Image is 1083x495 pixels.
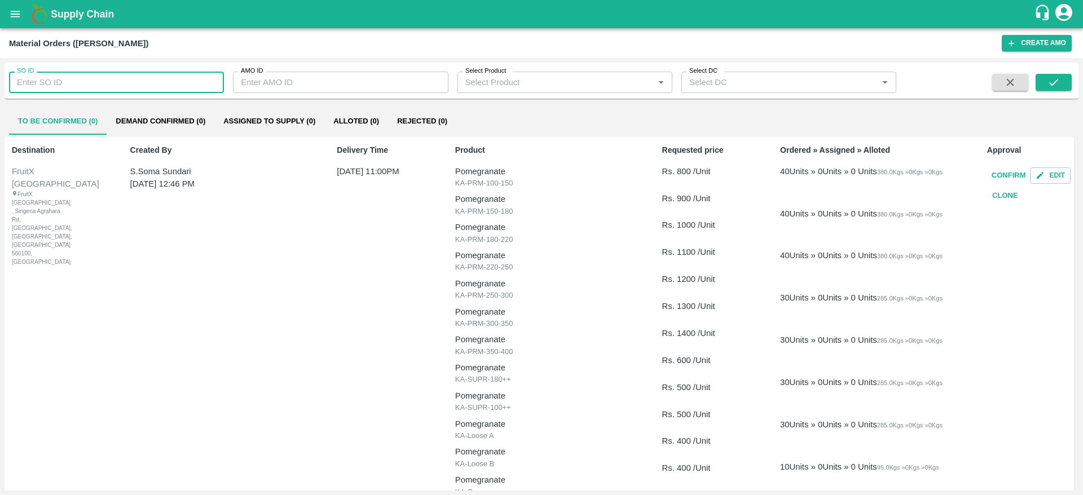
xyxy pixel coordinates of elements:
div: FruitX [GEOGRAPHIC_DATA] , Singena Agrahara Rd, [GEOGRAPHIC_DATA], [GEOGRAPHIC_DATA], [GEOGRAPHIC... [12,190,61,266]
p: Rs. 500 /Unit [662,381,746,394]
label: Select Product [465,67,506,76]
button: Alloted (0) [324,108,388,135]
div: Material Orders ([PERSON_NAME]) [9,36,148,51]
div: customer-support [1034,4,1054,24]
div: account of current user [1054,2,1074,26]
p: Destination [12,144,96,156]
button: Create AMO [1002,35,1072,51]
span: 380.0 Kgs » 0 Kgs » 0 Kgs [877,211,943,218]
p: Pomegranate [455,390,628,402]
button: Open [654,75,668,90]
p: KA-PRM-250-300 [455,290,628,301]
input: Select Product [461,75,650,90]
div: 30 Units » 0 Units » 0 Units [780,334,877,346]
button: Open [878,75,892,90]
button: Demand Confirmed (0) [107,108,214,135]
p: KA-PRM-180-220 [455,234,628,245]
span: 380.0 Kgs » 0 Kgs » 0 Kgs [877,253,943,259]
p: Rs. 1100 /Unit [662,246,746,258]
p: Rs. 1400 /Unit [662,327,746,339]
label: AMO ID [241,67,263,76]
label: SO ID [17,67,34,76]
p: Rs. 1200 /Unit [662,273,746,285]
input: Enter AMO ID [233,72,448,93]
p: [DATE] 12:46 PM [130,178,289,190]
button: Edit [1030,167,1070,184]
div: FruitX [GEOGRAPHIC_DATA] [12,165,94,191]
p: [DATE] 11:00PM [337,165,407,178]
p: S.Soma Sundari [130,165,289,178]
img: logo [28,3,51,25]
span: 95.0 Kgs » 0 Kgs » 0 Kgs [877,464,939,471]
button: open drawer [2,1,28,27]
p: Rs. 500 /Unit [662,408,746,421]
p: Rs. 1000 /Unit [662,219,746,231]
input: Select DC [685,75,860,90]
p: KA-SUPR-180++ [455,374,628,385]
p: Rs. 1300 /Unit [662,300,746,312]
p: Pomegranate [455,306,628,318]
div: 30 Units » 0 Units » 0 Units [780,291,877,304]
input: Enter SO ID [9,72,224,93]
p: KA-Loose A [455,430,628,441]
p: Rs. 800 /Unit [662,165,746,178]
p: Pomegranate [455,277,628,290]
p: Created By [130,144,303,156]
p: Requested price [662,144,746,156]
p: Rs. 400 /Unit [662,435,746,447]
p: Ordered » Assigned » Alloted [780,144,953,156]
p: Approval [987,144,1071,156]
p: Pomegranate [455,249,628,262]
p: Pomegranate [455,418,628,430]
p: Pomegranate [455,221,628,233]
button: To Be Confirmed (0) [9,108,107,135]
p: KA-PRM-350-400 [455,346,628,357]
p: KA-PRM-100-150 [455,178,628,189]
p: Pomegranate [455,193,628,205]
p: KA-PRM-150-180 [455,206,628,217]
b: Supply Chain [51,8,114,20]
span: 285.0 Kgs » 0 Kgs » 0 Kgs [877,295,943,302]
p: Pomegranate [455,445,628,458]
div: 30 Units » 0 Units » 0 Units [780,376,877,388]
p: KA-PRM-300-350 [455,318,628,329]
p: Pomegranate [455,165,628,178]
button: Clone [987,186,1023,206]
p: KA-PRM-220-250 [455,262,628,273]
p: Rs. 600 /Unit [662,354,746,366]
button: Rejected (0) [388,108,456,135]
label: Select DC [689,67,717,76]
div: 40 Units » 0 Units » 0 Units [780,249,877,262]
p: Product [455,144,628,156]
button: Confirm [987,166,1031,185]
p: Rs. 400 /Unit [662,462,746,474]
div: 40 Units » 0 Units » 0 Units [780,165,877,178]
p: Pomegranate [455,333,628,346]
p: KA-Loose B [455,458,628,470]
p: Pomegranate [455,474,628,486]
p: Delivery Time [337,144,421,156]
a: Supply Chain [51,6,1034,22]
div: 30 Units » 0 Units » 0 Units [780,418,877,431]
span: 285.0 Kgs » 0 Kgs » 0 Kgs [877,422,943,428]
p: KA-SUPR-100++ [455,402,628,413]
div: 10 Units » 0 Units » 0 Units [780,461,877,473]
span: 380.0 Kgs » 0 Kgs » 0 Kgs [877,169,943,175]
span: 285.0 Kgs » 0 Kgs » 0 Kgs [877,379,943,386]
div: 40 Units » 0 Units » 0 Units [780,207,877,220]
p: Pomegranate [455,361,628,374]
button: Assigned to Supply (0) [214,108,324,135]
p: Rs. 900 /Unit [662,192,746,205]
span: 285.0 Kgs » 0 Kgs » 0 Kgs [877,337,943,344]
